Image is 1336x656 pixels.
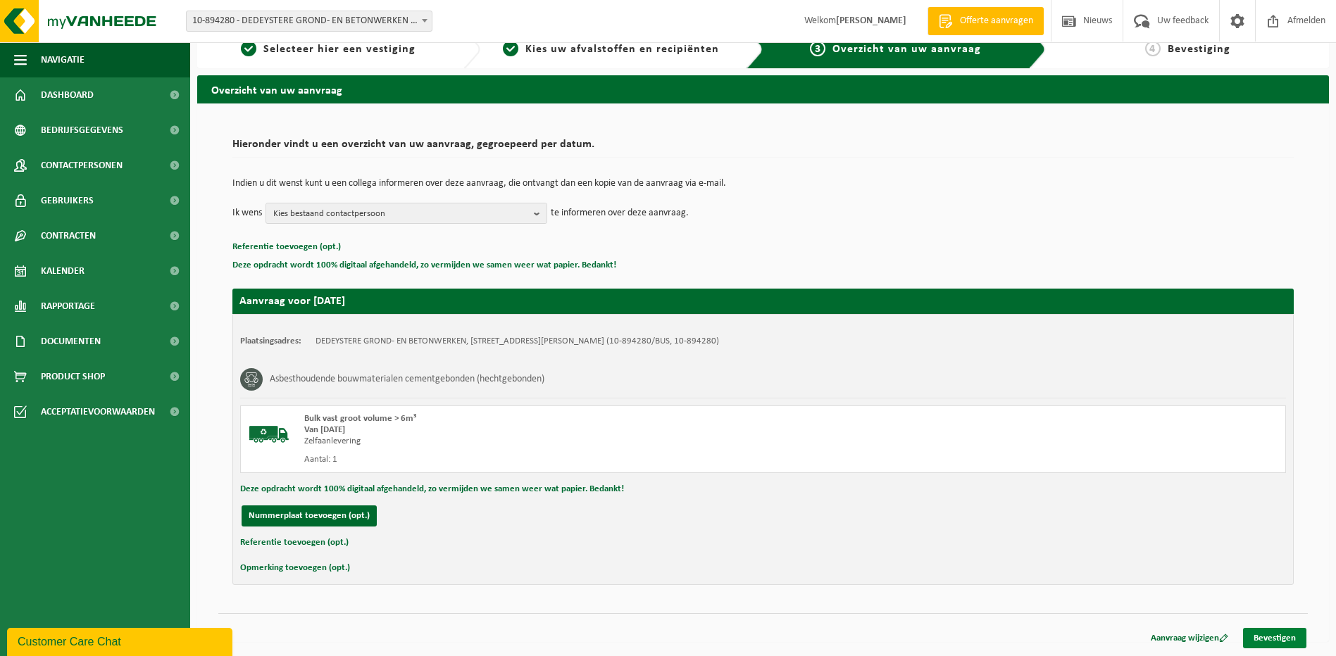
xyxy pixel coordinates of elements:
[1140,628,1239,648] a: Aanvraag wijzigen
[316,336,719,347] td: DEDEYSTERE GROND- EN BETONWERKEN, [STREET_ADDRESS][PERSON_NAME] (10-894280/BUS, 10-894280)
[928,7,1044,35] a: Offerte aanvragen
[232,203,262,224] p: Ik wens
[242,505,377,526] button: Nummerplaat toevoegen (opt.)
[270,368,544,391] h3: Asbesthoudende bouwmaterialen cementgebonden (hechtgebonden)
[41,324,101,359] span: Documenten
[304,425,345,434] strong: Van [DATE]
[41,253,85,289] span: Kalender
[248,413,290,455] img: BL-SO-LV.png
[304,436,820,447] div: Zelfaanlevering
[273,203,528,225] span: Kies bestaand contactpersoon
[240,336,301,346] strong: Plaatsingsadres:
[487,41,735,58] a: 2Kies uw afvalstoffen en recipiënten
[239,296,345,307] strong: Aanvraag voor [DATE]
[232,238,341,256] button: Referentie toevoegen (opt.)
[232,139,1294,158] h2: Hieronder vindt u een overzicht van uw aanvraag, gegroepeerd per datum.
[241,41,256,56] span: 1
[266,203,547,224] button: Kies bestaand contactpersoon
[956,14,1037,28] span: Offerte aanvragen
[240,559,350,577] button: Opmerking toevoegen (opt.)
[197,75,1329,103] h2: Overzicht van uw aanvraag
[41,359,105,394] span: Product Shop
[41,183,94,218] span: Gebruikers
[232,256,616,275] button: Deze opdracht wordt 100% digitaal afgehandeld, zo vermijden we samen weer wat papier. Bedankt!
[1145,41,1161,56] span: 4
[1243,628,1306,648] a: Bevestigen
[810,41,825,56] span: 3
[832,44,981,55] span: Overzicht van uw aanvraag
[304,454,820,465] div: Aantal: 1
[41,289,95,324] span: Rapportage
[525,44,719,55] span: Kies uw afvalstoffen en recipiënten
[41,113,123,148] span: Bedrijfsgegevens
[7,625,235,656] iframe: chat widget
[187,11,432,31] span: 10-894280 - DEDEYSTERE GROND- EN BETONWERKEN - DEINZE
[503,41,518,56] span: 2
[41,77,94,113] span: Dashboard
[240,534,349,552] button: Referentie toevoegen (opt.)
[204,41,452,58] a: 1Selecteer hier een vestiging
[41,218,96,253] span: Contracten
[263,44,416,55] span: Selecteer hier een vestiging
[41,42,85,77] span: Navigatie
[41,148,123,183] span: Contactpersonen
[304,414,416,423] span: Bulk vast groot volume > 6m³
[1168,44,1230,55] span: Bevestiging
[836,15,906,26] strong: [PERSON_NAME]
[551,203,689,224] p: te informeren over deze aanvraag.
[232,179,1294,189] p: Indien u dit wenst kunt u een collega informeren over deze aanvraag, die ontvangt dan een kopie v...
[240,480,624,498] button: Deze opdracht wordt 100% digitaal afgehandeld, zo vermijden we samen weer wat papier. Bedankt!
[41,394,155,429] span: Acceptatievoorwaarden
[186,11,432,32] span: 10-894280 - DEDEYSTERE GROND- EN BETONWERKEN - DEINZE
